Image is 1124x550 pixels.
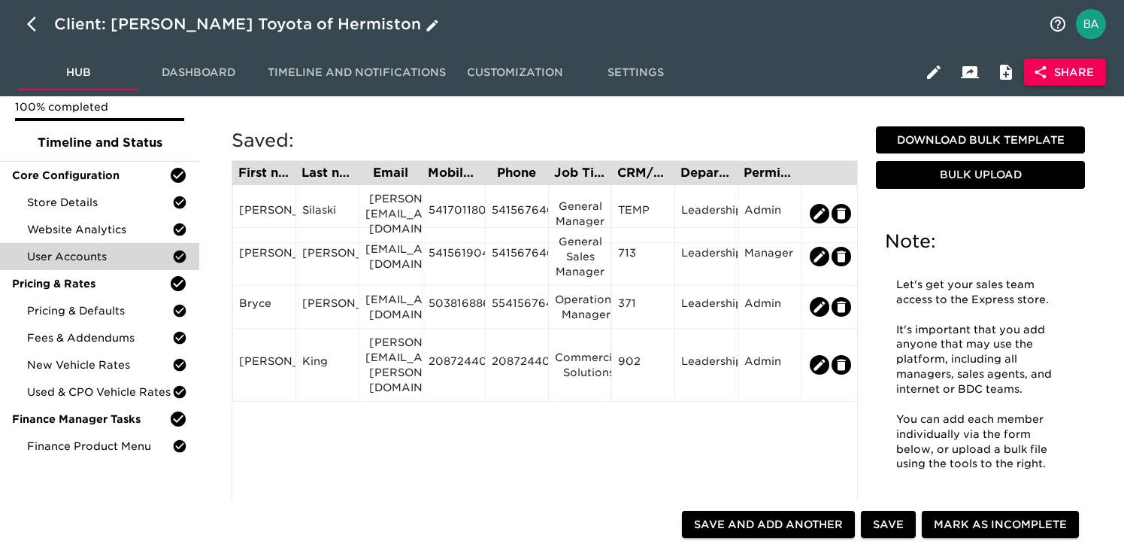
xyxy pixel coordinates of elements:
[147,63,250,82] span: Dashboard
[492,245,542,268] div: 5415676461
[239,245,289,268] div: [PERSON_NAME]
[365,335,416,395] div: [PERSON_NAME][EMAIL_ADDRESS][PERSON_NAME][DOMAIN_NAME]
[1076,9,1106,39] img: Profile
[27,357,172,372] span: New Vehicle Rates
[861,511,916,539] button: Save
[492,296,542,318] div: 55415676461
[27,195,172,210] span: Store Details
[492,202,542,225] div: 5415676461
[365,191,416,236] div: [PERSON_NAME][EMAIL_ADDRESS][DOMAIN_NAME]
[54,12,442,36] div: Client: [PERSON_NAME] Toyota of Hermiston
[12,412,169,427] span: Finance Manager Tasks
[429,245,479,268] div: 5415619048
[682,511,855,539] button: Save and Add Another
[232,129,858,153] h5: Saved:
[832,204,851,223] button: edit
[922,511,1079,539] button: Mark as Incomplete
[555,292,605,322] div: Operations Manager
[428,167,479,179] div: Mobile Phone
[555,234,605,279] div: General Sales Manager
[744,167,795,179] div: Permission Set
[1024,59,1106,87] button: Share
[681,354,732,376] div: Leadership
[365,167,416,179] div: Email
[492,354,542,376] div: 2087244059
[876,126,1085,154] button: Download Bulk Template
[429,296,479,318] div: 5038168866
[744,296,795,318] div: Admin
[239,354,289,376] div: [PERSON_NAME]
[365,292,416,322] div: [EMAIL_ADDRESS][DOMAIN_NAME]
[584,63,686,82] span: Settings
[810,355,829,375] button: edit
[491,167,542,179] div: Phone
[832,355,851,375] button: edit
[916,54,952,90] button: Edit Hub
[27,330,172,345] span: Fees & Addendums
[744,245,795,268] div: Manager
[832,297,851,317] button: edit
[27,439,172,454] span: Finance Product Menu
[876,161,1085,189] button: Bulk Upload
[952,54,988,90] button: Client View
[617,167,668,179] div: CRM/User ID
[302,202,353,225] div: Silaski
[239,296,289,318] div: Bryce
[873,515,904,534] span: Save
[555,350,605,380] div: Commercial Solutions
[555,199,605,229] div: General Manager
[618,354,668,376] div: 902
[1036,63,1094,82] span: Share
[988,54,1024,90] button: Internal Notes and Comments
[268,63,446,82] span: Timeline and Notifications
[681,296,732,318] div: Leadership
[618,202,668,225] div: TEMP
[810,247,829,266] button: edit
[15,99,184,114] p: 100% completed
[694,515,843,534] span: Save and Add Another
[301,167,353,179] div: Last name
[12,276,169,291] span: Pricing & Rates
[238,167,289,179] div: First name
[27,63,129,82] span: Hub
[27,303,172,318] span: Pricing & Defaults
[365,242,416,272] div: [EMAIL_ADDRESS][DOMAIN_NAME]
[302,245,353,268] div: [PERSON_NAME]
[681,245,732,268] div: Leadership
[681,202,732,225] div: Leadership
[27,249,172,264] span: User Accounts
[896,278,1065,308] p: Let's get your sales team access to the Express store.
[1040,6,1076,42] button: notifications
[239,202,289,225] div: [PERSON_NAME]
[744,354,795,376] div: Admin
[554,167,605,179] div: Job Title
[429,354,479,376] div: 2087244059
[618,296,668,318] div: 371
[27,222,172,237] span: Website Analytics
[302,354,353,376] div: King
[618,245,668,268] div: 713
[885,229,1076,254] h5: Note:
[12,134,187,152] span: Timeline and Status
[896,323,1065,397] p: It's important that you add anyone that may use the platform, including all managers, sales agent...
[12,168,169,183] span: Core Configuration
[896,412,1065,473] p: You can add each member individually via the form below, or upload a bulk file using the tools to...
[832,247,851,266] button: edit
[934,515,1067,534] span: Mark as Incomplete
[302,296,353,318] div: [PERSON_NAME]
[680,167,732,179] div: Department
[810,297,829,317] button: edit
[882,131,1079,150] span: Download Bulk Template
[810,204,829,223] button: edit
[429,202,479,225] div: 5417011800
[27,384,172,400] span: Used & CPO Vehicle Rates
[464,63,566,82] span: Customization
[744,202,795,225] div: Admin
[882,166,1079,184] span: Bulk Upload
